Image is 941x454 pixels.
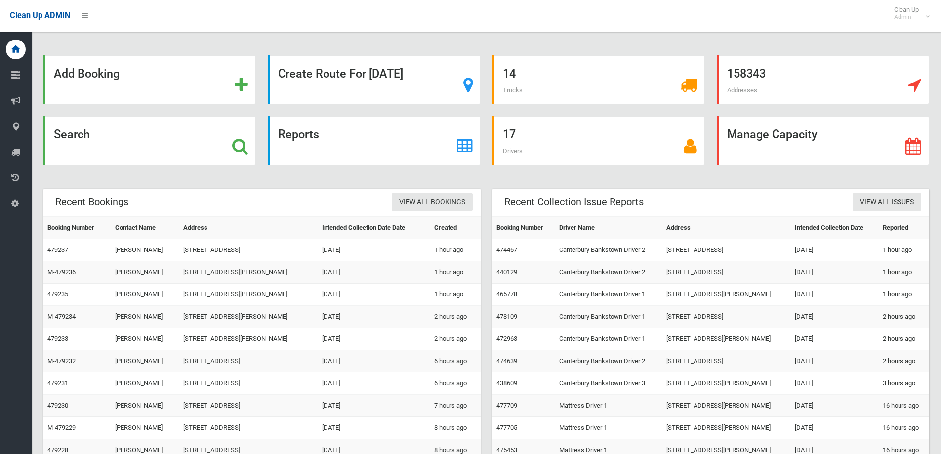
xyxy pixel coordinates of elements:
[179,372,318,395] td: [STREET_ADDRESS]
[392,193,473,211] a: View All Bookings
[879,306,929,328] td: 2 hours ago
[54,127,90,141] strong: Search
[430,372,480,395] td: 6 hours ago
[879,261,929,284] td: 1 hour ago
[555,306,663,328] td: Canterbury Bankstown Driver 1
[503,67,516,81] strong: 14
[662,350,791,372] td: [STREET_ADDRESS]
[894,13,919,21] small: Admin
[727,67,766,81] strong: 158343
[555,239,663,261] td: Canterbury Bankstown Driver 2
[47,268,76,276] a: M-479236
[179,350,318,372] td: [STREET_ADDRESS]
[492,55,705,104] a: 14 Trucks
[430,306,480,328] td: 2 hours ago
[662,395,791,417] td: [STREET_ADDRESS][PERSON_NAME]
[111,217,179,239] th: Contact Name
[791,217,879,239] th: Intended Collection Date
[47,313,76,320] a: M-479234
[503,147,523,155] span: Drivers
[662,239,791,261] td: [STREET_ADDRESS]
[889,6,929,21] span: Clean Up
[43,116,256,165] a: Search
[555,328,663,350] td: Canterbury Bankstown Driver 1
[111,395,179,417] td: [PERSON_NAME]
[318,372,430,395] td: [DATE]
[111,306,179,328] td: [PERSON_NAME]
[179,417,318,439] td: [STREET_ADDRESS]
[111,328,179,350] td: [PERSON_NAME]
[111,284,179,306] td: [PERSON_NAME]
[727,86,757,94] span: Addresses
[111,417,179,439] td: [PERSON_NAME]
[179,284,318,306] td: [STREET_ADDRESS][PERSON_NAME]
[555,417,663,439] td: Mattress Driver 1
[662,328,791,350] td: [STREET_ADDRESS][PERSON_NAME]
[492,116,705,165] a: 17 Drivers
[791,284,879,306] td: [DATE]
[430,239,480,261] td: 1 hour ago
[318,350,430,372] td: [DATE]
[879,284,929,306] td: 1 hour ago
[496,313,517,320] a: 478109
[430,261,480,284] td: 1 hour ago
[879,350,929,372] td: 2 hours ago
[791,395,879,417] td: [DATE]
[791,328,879,350] td: [DATE]
[430,217,480,239] th: Created
[496,402,517,409] a: 477709
[318,239,430,261] td: [DATE]
[54,67,120,81] strong: Add Booking
[179,328,318,350] td: [STREET_ADDRESS][PERSON_NAME]
[791,239,879,261] td: [DATE]
[791,372,879,395] td: [DATE]
[318,328,430,350] td: [DATE]
[555,395,663,417] td: Mattress Driver 1
[268,55,480,104] a: Create Route For [DATE]
[662,284,791,306] td: [STREET_ADDRESS][PERSON_NAME]
[879,372,929,395] td: 3 hours ago
[179,261,318,284] td: [STREET_ADDRESS][PERSON_NAME]
[791,417,879,439] td: [DATE]
[430,417,480,439] td: 8 hours ago
[430,350,480,372] td: 6 hours ago
[179,239,318,261] td: [STREET_ADDRESS]
[430,328,480,350] td: 2 hours ago
[662,417,791,439] td: [STREET_ADDRESS][PERSON_NAME]
[555,261,663,284] td: Canterbury Bankstown Driver 2
[662,217,791,239] th: Address
[879,239,929,261] td: 1 hour ago
[879,395,929,417] td: 16 hours ago
[318,306,430,328] td: [DATE]
[179,217,318,239] th: Address
[47,335,68,342] a: 479233
[430,284,480,306] td: 1 hour ago
[496,446,517,454] a: 475453
[111,239,179,261] td: [PERSON_NAME]
[879,328,929,350] td: 2 hours ago
[47,424,76,431] a: M-479229
[318,417,430,439] td: [DATE]
[111,350,179,372] td: [PERSON_NAME]
[727,127,817,141] strong: Manage Capacity
[43,55,256,104] a: Add Booking
[47,246,68,253] a: 479237
[318,261,430,284] td: [DATE]
[318,284,430,306] td: [DATE]
[791,261,879,284] td: [DATE]
[179,306,318,328] td: [STREET_ADDRESS][PERSON_NAME]
[430,395,480,417] td: 7 hours ago
[662,306,791,328] td: [STREET_ADDRESS]
[717,116,929,165] a: Manage Capacity
[318,395,430,417] td: [DATE]
[503,86,523,94] span: Trucks
[503,127,516,141] strong: 17
[496,424,517,431] a: 477705
[318,217,430,239] th: Intended Collection Date Date
[496,335,517,342] a: 472963
[43,217,111,239] th: Booking Number
[879,217,929,239] th: Reported
[555,217,663,239] th: Driver Name
[47,379,68,387] a: 479231
[47,402,68,409] a: 479230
